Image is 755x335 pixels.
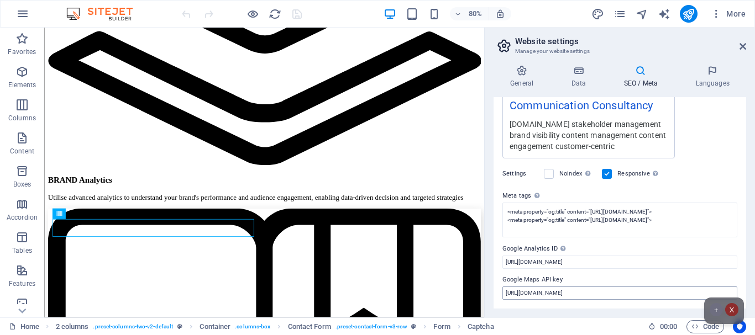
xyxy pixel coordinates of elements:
[502,286,737,300] input: Google Maps API key...
[636,8,648,20] i: Navigator
[8,47,36,56] p: Favorites
[617,167,661,180] label: Responsive
[502,273,737,286] label: Google Maps API key
[235,320,270,333] span: . columns-box
[56,320,89,333] span: Click to select. Double-click to edit
[554,65,607,88] h4: Data
[682,8,695,20] i: Publish
[9,279,35,288] p: Features
[502,167,538,180] label: Settings
[495,9,505,19] i: On resize automatically adjust zoom level to fit chosen device.
[658,8,670,20] i: AI Writer
[288,320,331,333] span: Click to select. Double-click to edit
[680,5,698,23] button: publish
[8,114,36,123] p: Columns
[335,320,407,333] span: . preset-contact-form-v3-row
[515,46,724,56] h3: Manage your website settings
[614,8,626,20] i: Pages (Ctrl+Alt+S)
[450,7,489,20] button: 80%
[733,320,746,333] button: Usercentrics
[268,7,281,20] button: reload
[246,7,259,20] button: Click here to leave preview mode and continue editing
[668,322,669,331] span: :
[7,213,38,222] p: Accordion
[510,118,668,152] div: [DOMAIN_NAME] stakeholder management brand visibility content management content engagement custo...
[494,65,554,88] h4: General
[200,320,230,333] span: Click to select. Double-click to edit
[64,7,146,20] img: Editor Logo
[607,65,679,88] h4: SEO / Meta
[269,8,281,20] i: Reload page
[93,320,173,333] span: . preset-columns-two-v2-default
[706,5,750,23] button: More
[502,242,737,256] label: Google Analytics ID
[679,65,746,88] h4: Languages
[433,320,450,333] span: Click to select. Double-click to edit
[559,167,595,180] label: Noindex
[8,81,36,89] p: Elements
[691,320,719,333] span: Code
[614,7,627,20] button: pages
[177,323,182,329] i: This element is a customizable preset
[711,8,746,19] span: More
[411,323,416,329] i: This element is a customizable preset
[466,7,484,20] h6: 80%
[9,320,39,333] a: Click to cancel selection. Double-click to open Pages
[13,180,32,189] p: Boxes
[56,320,494,333] nav: breadcrumb
[515,36,746,46] h2: Website settings
[658,7,671,20] button: text_generator
[660,320,677,333] span: 00 00
[10,147,34,156] p: Content
[591,7,605,20] button: design
[502,189,737,203] label: Meta tags
[686,320,724,333] button: Code
[468,320,494,333] span: Click to select. Double-click to edit
[591,8,604,20] i: Design (Ctrl+Alt+Y)
[502,256,737,269] input: G-1A2B3C456
[636,7,649,20] button: navigator
[12,246,32,255] p: Tables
